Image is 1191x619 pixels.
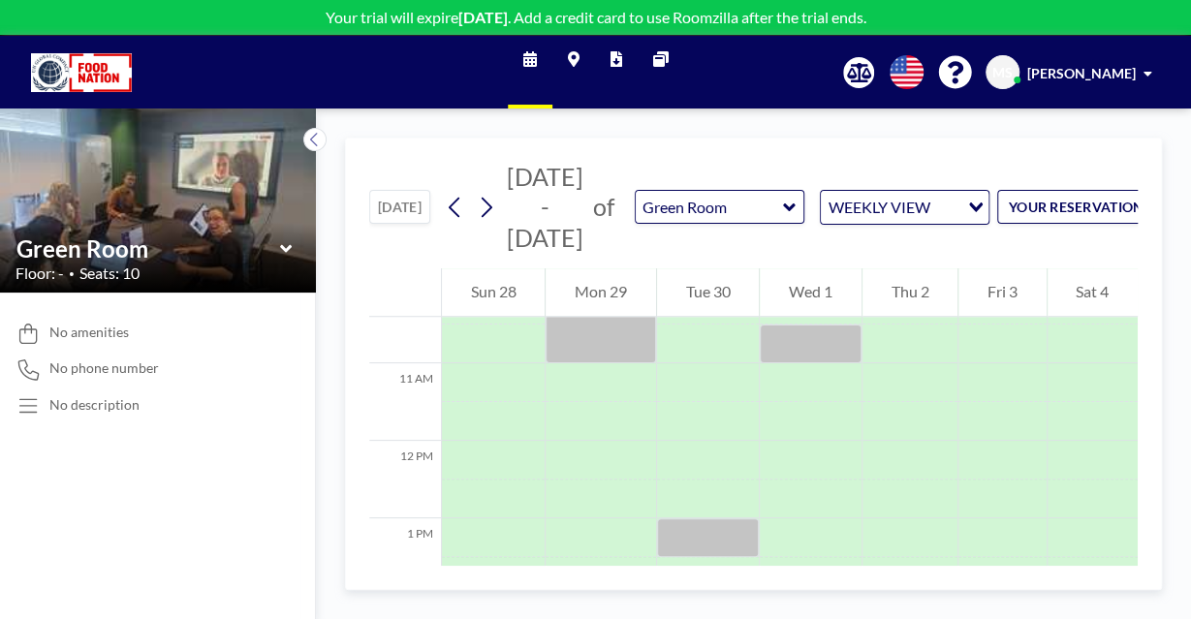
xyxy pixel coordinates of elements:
[760,268,861,317] div: Wed 1
[369,363,441,441] div: 11 AM
[369,190,430,224] button: [DATE]
[593,192,614,222] span: of
[442,268,545,317] div: Sun 28
[997,190,1191,224] button: YOUR RESERVATIONS
[369,441,441,518] div: 12 PM
[16,234,280,263] input: Green Room
[369,286,441,363] div: 10 AM
[49,359,159,377] span: No phone number
[69,267,75,280] span: •
[369,518,441,596] div: 1 PM
[458,8,508,26] b: [DATE]
[825,195,934,220] span: WEEKLY VIEW
[1027,65,1136,81] span: [PERSON_NAME]
[1048,268,1138,317] div: Sat 4
[636,191,784,223] input: Green Room
[31,53,132,92] img: organization-logo
[49,324,129,341] span: No amenities
[936,195,956,220] input: Search for option
[16,263,64,283] span: Floor: -
[992,64,1013,81] span: MS
[49,396,140,414] div: No description
[507,162,583,252] span: [DATE] - [DATE]
[546,268,655,317] div: Mon 29
[657,268,759,317] div: Tue 30
[958,268,1046,317] div: Fri 3
[821,191,988,224] div: Search for option
[862,268,957,317] div: Thu 2
[79,263,140,283] span: Seats: 10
